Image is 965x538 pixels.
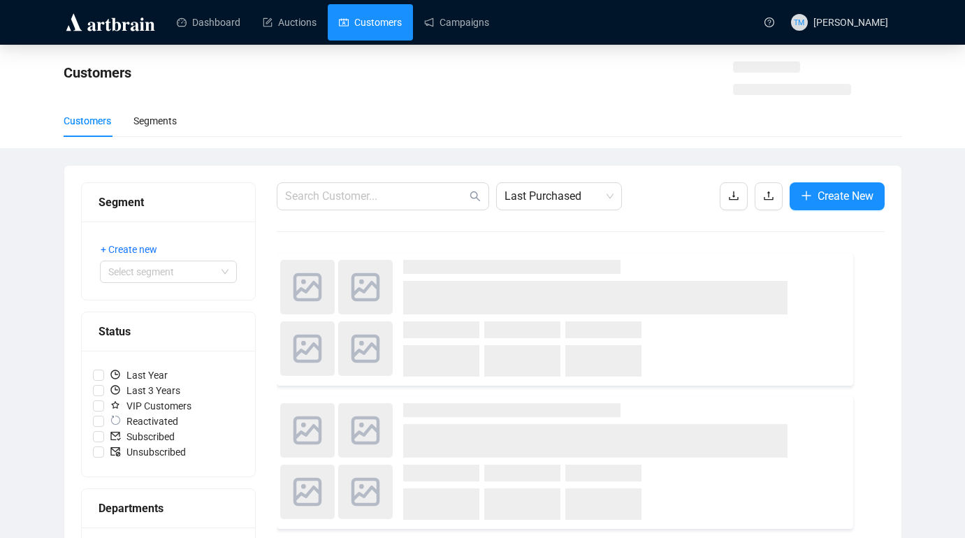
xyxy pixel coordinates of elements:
img: photo.svg [338,465,393,519]
span: VIP Customers [104,398,197,414]
a: Campaigns [424,4,489,41]
span: search [470,191,481,202]
img: photo.svg [338,260,393,314]
div: Customers [64,113,111,129]
img: photo.svg [338,403,393,458]
a: Dashboard [177,4,240,41]
span: Unsubscribed [104,444,191,460]
img: photo.svg [280,321,335,376]
span: TM [794,16,804,28]
img: photo.svg [280,465,335,519]
div: Status [99,323,238,340]
span: download [728,190,739,201]
span: Last Year [104,368,173,383]
div: Departments [99,500,238,517]
span: plus [801,190,812,201]
a: Auctions [263,4,317,41]
input: Search Customer... [285,188,467,205]
img: photo.svg [280,260,335,314]
span: upload [763,190,774,201]
span: Create New [818,187,873,205]
img: photo.svg [338,321,393,376]
img: photo.svg [280,403,335,458]
span: question-circle [764,17,774,27]
span: Subscribed [104,429,180,444]
button: + Create new [100,238,168,261]
span: + Create new [101,242,157,257]
span: Customers [64,64,131,81]
button: Create New [790,182,885,210]
span: Last 3 Years [104,383,186,398]
div: Segments [133,113,177,129]
img: logo [64,11,157,34]
span: Last Purchased [505,183,614,210]
div: Segment [99,194,238,211]
a: Customers [339,4,402,41]
span: Reactivated [104,414,184,429]
span: [PERSON_NAME] [813,17,888,28]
